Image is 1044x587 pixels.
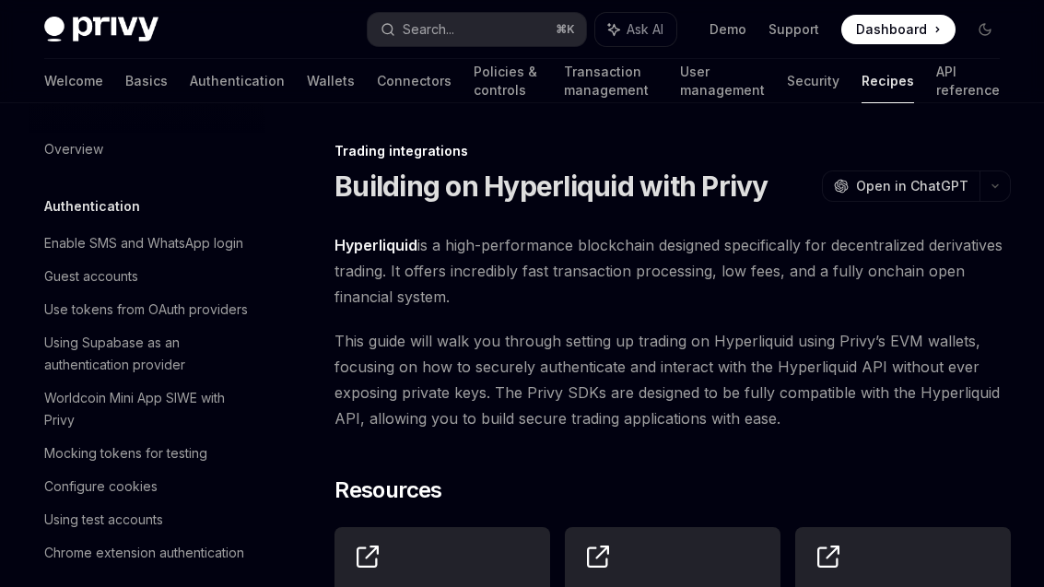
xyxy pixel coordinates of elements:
[29,470,265,503] a: Configure cookies
[44,195,140,217] h5: Authentication
[710,20,746,39] a: Demo
[44,265,138,288] div: Guest accounts
[44,299,248,321] div: Use tokens from OAuth providers
[44,542,244,564] div: Chrome extension authentication
[474,59,542,103] a: Policies & controls
[307,59,355,103] a: Wallets
[334,236,417,255] a: Hyperliquid
[29,227,265,260] a: Enable SMS and WhatsApp login
[856,177,968,195] span: Open in ChatGPT
[29,133,265,166] a: Overview
[44,387,254,431] div: Worldcoin Mini App SIWE with Privy
[44,442,207,464] div: Mocking tokens for testing
[680,59,765,103] a: User management
[44,509,163,531] div: Using test accounts
[29,326,265,382] a: Using Supabase as an authentication provider
[334,328,1011,431] span: This guide will walk you through setting up trading on Hyperliquid using Privy’s EVM wallets, foc...
[190,59,285,103] a: Authentication
[862,59,914,103] a: Recipes
[29,293,265,326] a: Use tokens from OAuth providers
[368,13,586,46] button: Search...⌘K
[44,475,158,498] div: Configure cookies
[44,17,158,42] img: dark logo
[29,382,265,437] a: Worldcoin Mini App SIWE with Privy
[970,15,1000,44] button: Toggle dark mode
[403,18,454,41] div: Search...
[29,503,265,536] a: Using test accounts
[564,59,658,103] a: Transaction management
[627,20,663,39] span: Ask AI
[787,59,839,103] a: Security
[44,232,243,254] div: Enable SMS and WhatsApp login
[44,332,254,376] div: Using Supabase as an authentication provider
[125,59,168,103] a: Basics
[29,437,265,470] a: Mocking tokens for testing
[29,260,265,293] a: Guest accounts
[856,20,927,39] span: Dashboard
[334,232,1011,310] span: is a high-performance blockchain designed specifically for decentralized derivatives trading. It ...
[44,59,103,103] a: Welcome
[377,59,452,103] a: Connectors
[841,15,956,44] a: Dashboard
[334,475,442,505] span: Resources
[44,138,103,160] div: Overview
[822,170,979,202] button: Open in ChatGPT
[556,22,575,37] span: ⌘ K
[936,59,1000,103] a: API reference
[334,170,768,203] h1: Building on Hyperliquid with Privy
[334,142,1011,160] div: Trading integrations
[768,20,819,39] a: Support
[29,536,265,569] a: Chrome extension authentication
[595,13,676,46] button: Ask AI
